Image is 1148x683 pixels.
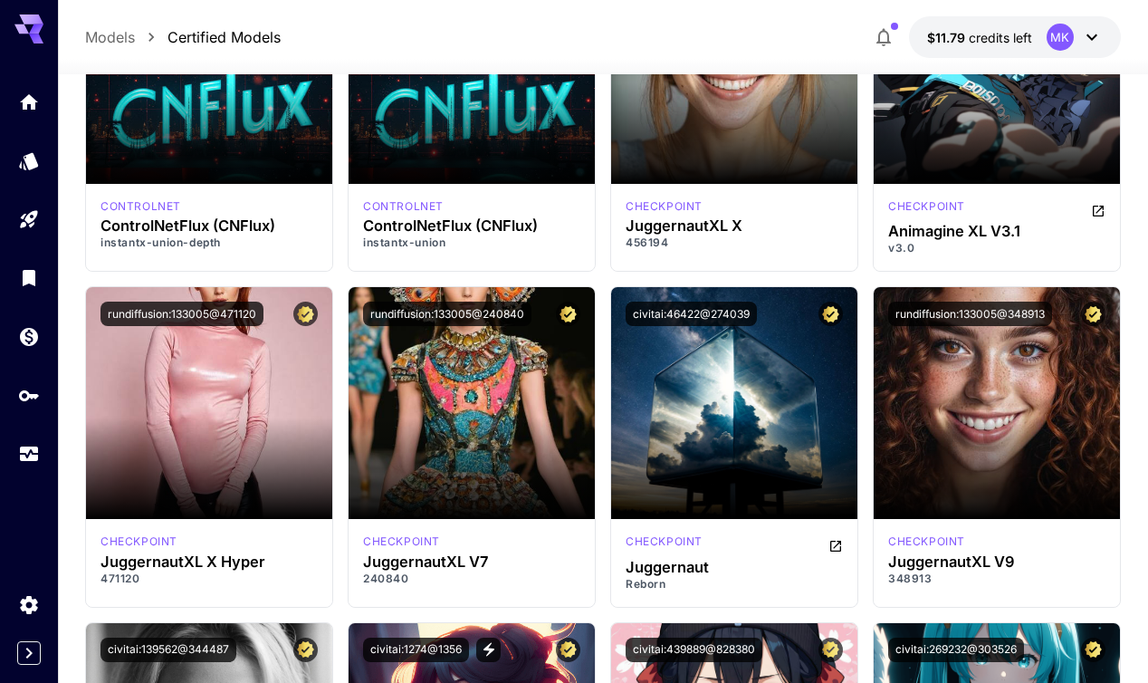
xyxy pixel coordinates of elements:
span: credits left [969,30,1032,45]
button: Certified Model – Vetted for best performance and includes a commercial license. [1081,302,1105,326]
button: Certified Model – Vetted for best performance and includes a commercial license. [1081,638,1105,662]
button: civitai:269232@303526 [888,638,1024,662]
p: 456194 [626,235,843,251]
button: $11.7868MK [909,16,1121,58]
p: instantx-union-depth [100,235,318,251]
div: Home [18,91,40,113]
button: Open in CivitAI [1091,198,1105,220]
button: Certified Model – Vetted for best performance and includes a commercial license. [556,302,580,326]
button: civitai:1274@1356 [363,638,469,662]
h3: JuggernautXL V9 [888,553,1105,571]
button: Expand sidebar [17,641,41,665]
div: Usage [18,443,40,466]
button: Certified Model – Vetted for best performance and includes a commercial license. [293,302,318,326]
div: Playground [18,208,40,231]
div: API Keys [18,384,40,407]
p: checkpoint [888,198,965,215]
p: checkpoint [626,534,703,550]
p: checkpoint [626,198,703,215]
div: Wallet [18,325,40,348]
div: Settings [18,593,40,616]
button: rundiffusion:133005@471120 [100,302,263,326]
p: 348913 [888,571,1105,587]
button: Certified Model – Vetted for best performance and includes a commercial license. [818,302,843,326]
button: civitai:439889@828380 [626,638,762,662]
p: Reborn [626,576,843,592]
h3: Animagine XL V3.1 [888,223,1105,240]
button: rundiffusion:133005@240840 [363,302,531,326]
a: Certified Models [167,26,281,48]
div: SDXL 1.0 [363,534,440,550]
button: Certified Model – Vetted for best performance and includes a commercial license. [293,638,318,662]
a: Models [85,26,135,48]
div: $11.7868 [927,28,1032,47]
h3: Juggernaut [626,559,843,576]
p: instantx-union [363,235,580,251]
p: checkpoint [888,534,965,550]
button: View trigger words [476,638,501,662]
button: civitai:139562@344487 [100,638,236,662]
p: 240840 [363,571,580,587]
button: Certified Model – Vetted for best performance and includes a commercial license. [556,638,580,662]
div: SD 1.5 [626,534,703,555]
h3: ControlNetFlux (CNFlux) [100,217,318,235]
div: Library [18,266,40,289]
button: Certified Model – Vetted for best performance and includes a commercial license. [818,638,843,662]
p: checkpoint [363,534,440,550]
div: SDXL Hyper [100,534,177,550]
p: controlnet [100,198,181,215]
div: FLUX.1 D [100,198,181,215]
div: MK [1047,24,1074,51]
div: FLUX.1 D [363,198,444,215]
p: v3.0 [888,240,1105,256]
h3: ControlNetFlux (CNFlux) [363,217,580,235]
p: checkpoint [100,534,177,550]
button: rundiffusion:133005@348913 [888,302,1052,326]
h3: JuggernautXL V7 [363,553,580,571]
button: civitai:46422@274039 [626,302,757,326]
h3: JuggernautXL X [626,217,843,235]
div: Models [18,144,40,167]
div: SDXL 1.0 [888,534,965,550]
p: 471120 [100,571,318,587]
div: SDXL 1.0 [626,198,703,215]
div: SDXL 1.0 [888,198,965,220]
p: controlnet [363,198,444,215]
span: $11.79 [927,30,969,45]
nav: breadcrumb [85,26,281,48]
h3: JuggernautXL X Hyper [100,553,318,571]
button: Open in CivitAI [828,534,843,555]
